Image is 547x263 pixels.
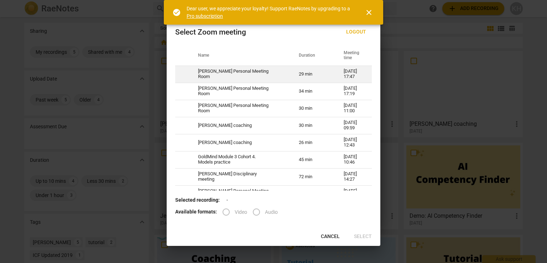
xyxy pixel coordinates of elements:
[175,197,220,203] b: Selected recording:
[335,46,372,66] th: Meeting time
[189,134,290,151] td: [PERSON_NAME] coaching
[290,185,335,202] td: 23 min
[187,13,223,19] a: Pro subscription
[290,83,335,100] td: 34 min
[290,151,335,168] td: 45 min
[290,66,335,83] td: 29 min
[175,28,246,37] div: Select Zoom meeting
[335,134,372,151] td: [DATE] 12:43
[335,83,372,100] td: [DATE] 17:19
[189,151,290,168] td: GoldMind Module 3 Cohort 4. Models practice
[175,196,372,204] p: -
[290,100,335,117] td: 30 min
[189,100,290,117] td: [PERSON_NAME] Personal Meeting Room
[187,5,352,20] div: Dear user, we appreciate your loyalty! Support RaeNotes by upgrading to a
[189,66,290,83] td: [PERSON_NAME] Personal Meeting Room
[315,230,345,243] button: Cancel
[290,168,335,185] td: 72 min
[335,117,372,134] td: [DATE] 09:59
[335,100,372,117] td: [DATE] 11:00
[340,26,372,38] button: Logout
[365,8,373,17] span: close
[189,83,290,100] td: [PERSON_NAME] Personal Meeting Room
[335,151,372,168] td: [DATE] 10:46
[346,29,366,36] span: Logout
[290,117,335,134] td: 30 min
[335,185,372,202] td: [DATE] 13:52
[235,208,247,216] span: Video
[360,4,377,21] button: Close
[223,209,283,215] div: File type
[290,46,335,66] th: Duration
[172,8,181,17] span: check_circle
[265,208,278,216] span: Audio
[290,134,335,151] td: 26 min
[335,66,372,83] td: [DATE] 17:47
[189,168,290,185] td: [PERSON_NAME] Disciplinary meeting
[335,168,372,185] td: [DATE] 14:27
[321,233,340,240] span: Cancel
[175,209,217,215] b: Available formats:
[189,46,290,66] th: Name
[189,117,290,134] td: [PERSON_NAME] coaching
[189,185,290,202] td: [PERSON_NAME] Personal Meeting Room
